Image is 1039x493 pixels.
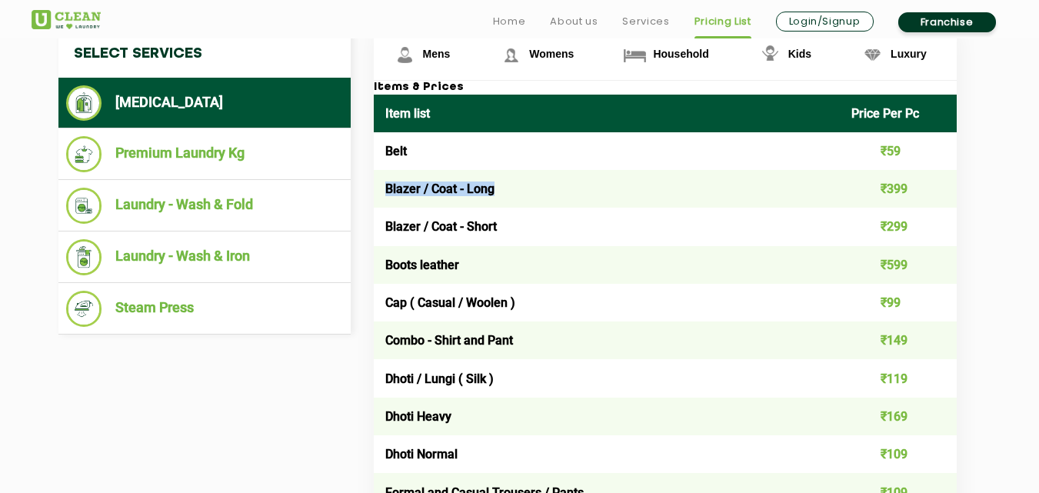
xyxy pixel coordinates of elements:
[374,246,841,284] td: Boots leather
[840,132,957,170] td: ₹59
[374,359,841,397] td: Dhoti / Lungi ( Silk )
[66,136,102,172] img: Premium Laundry Kg
[66,291,102,327] img: Steam Press
[859,42,886,68] img: Luxury
[840,208,957,245] td: ₹299
[776,12,874,32] a: Login/Signup
[66,239,102,275] img: Laundry - Wash & Iron
[757,42,784,68] img: Kids
[840,95,957,132] th: Price Per Pc
[374,208,841,245] td: Blazer / Coat - Short
[694,12,751,31] a: Pricing List
[840,321,957,359] td: ₹149
[898,12,996,32] a: Franchise
[66,188,102,224] img: Laundry - Wash & Fold
[840,284,957,321] td: ₹99
[840,398,957,435] td: ₹169
[66,85,102,121] img: Dry Cleaning
[374,95,841,132] th: Item list
[32,10,101,29] img: UClean Laundry and Dry Cleaning
[374,435,841,473] td: Dhoti Normal
[66,85,343,121] li: [MEDICAL_DATA]
[493,12,526,31] a: Home
[840,246,957,284] td: ₹599
[374,321,841,359] td: Combo - Shirt and Pant
[550,12,598,31] a: About us
[529,48,574,60] span: Womens
[891,48,927,60] span: Luxury
[423,48,451,60] span: Mens
[66,188,343,224] li: Laundry - Wash & Fold
[374,398,841,435] td: Dhoti Heavy
[840,359,957,397] td: ₹119
[653,48,708,60] span: Household
[66,136,343,172] li: Premium Laundry Kg
[66,291,343,327] li: Steam Press
[621,42,648,68] img: Household
[391,42,418,68] img: Mens
[66,239,343,275] li: Laundry - Wash & Iron
[58,30,351,78] h4: Select Services
[840,435,957,473] td: ₹109
[498,42,524,68] img: Womens
[788,48,811,60] span: Kids
[374,284,841,321] td: Cap ( Casual / Woolen )
[840,170,957,208] td: ₹399
[622,12,669,31] a: Services
[374,81,957,95] h3: Items & Prices
[374,132,841,170] td: Belt
[374,170,841,208] td: Blazer / Coat - Long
